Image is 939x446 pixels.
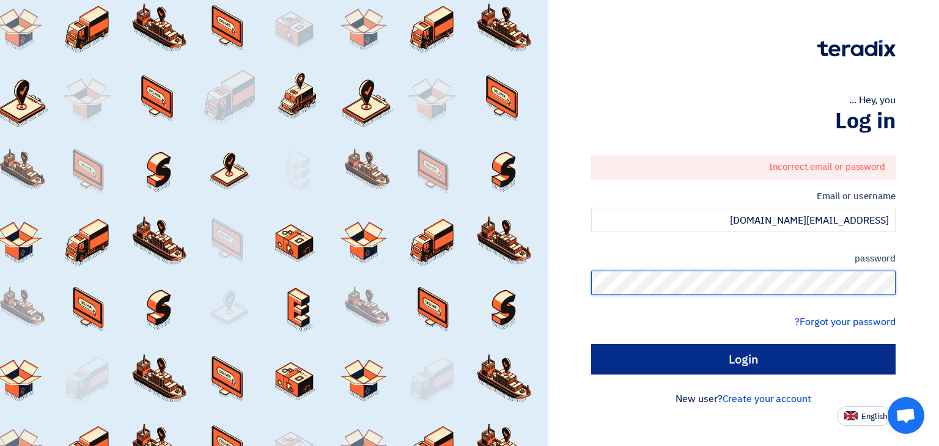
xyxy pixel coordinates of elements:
font: Incorrect email or password [769,160,885,174]
a: Create your account [723,392,811,406]
font: Email or username [817,189,896,203]
a: Open chat [888,397,924,434]
input: Login [591,344,896,375]
a: Forgot your password? [795,315,896,329]
font: Hey, you ... [849,93,896,108]
img: Teradix logo [817,40,896,57]
img: en-US.png [844,411,858,420]
font: password [855,252,896,265]
button: English [837,406,891,426]
font: Log in [835,104,896,137]
font: English [861,411,887,422]
input: Enter your work email or username... [591,208,896,232]
font: New user? [676,392,722,406]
